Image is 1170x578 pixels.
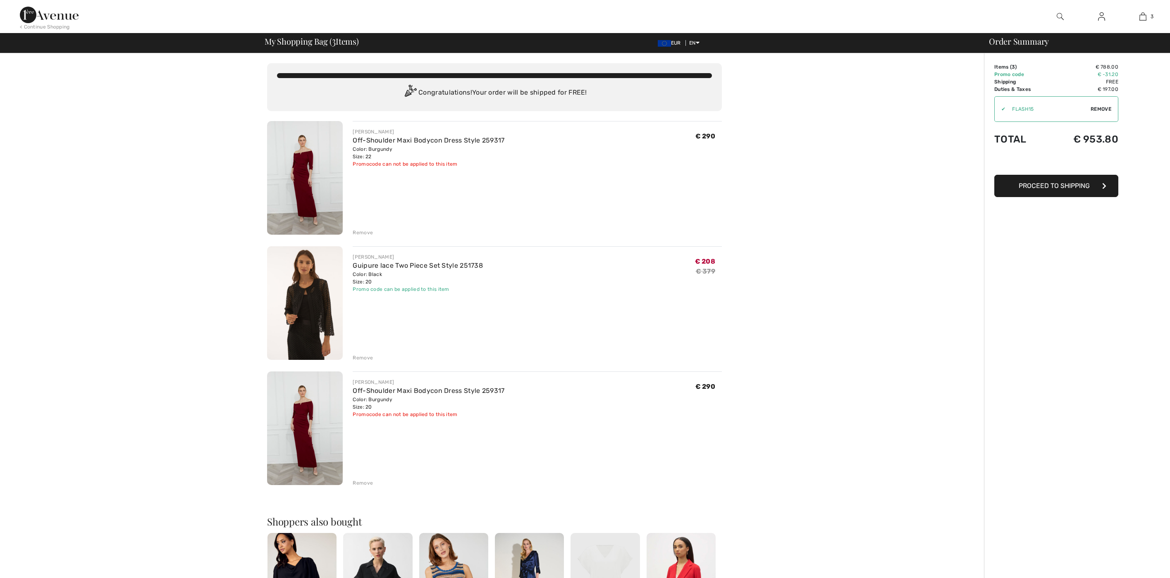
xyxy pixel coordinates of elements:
[1050,71,1118,78] td: € -31.20
[1098,12,1105,21] img: My Info
[353,271,483,285] div: Color: Black Size: 20
[353,136,504,144] a: Off-Shoulder Maxi Bodycon Dress Style 259317
[353,378,504,386] div: [PERSON_NAME]
[994,78,1050,86] td: Shipping
[353,411,504,418] div: Promocode can not be applied to this item
[353,128,504,136] div: [PERSON_NAME]
[353,387,504,395] a: Off-Shoulder Maxi Bodycon Dress Style 259317
[20,23,70,31] div: < Continue Shopping
[353,479,373,487] div: Remove
[994,125,1050,153] td: Total
[1019,182,1090,190] span: Proceed to Shipping
[1091,105,1111,113] span: Remove
[695,383,716,390] span: € 290
[332,35,336,46] span: 3
[353,253,483,261] div: [PERSON_NAME]
[994,63,1050,71] td: Items ( )
[695,132,716,140] span: € 290
[267,516,722,526] h2: Shoppers also bought
[353,285,483,293] div: Promo code can be applied to this item
[994,71,1050,78] td: Promo code
[994,86,1050,93] td: Duties & Taxes
[689,40,700,46] span: EN
[353,354,373,362] div: Remove
[20,7,79,23] img: 1ère Avenue
[1091,12,1112,22] a: Sign In
[1050,78,1118,86] td: Free
[994,175,1118,197] button: Proceed to Shipping
[267,246,343,360] img: Guipure lace Two Piece Set Style 251738
[979,37,1165,45] div: Order Summary
[402,85,418,101] img: Congratulation2.svg
[1050,86,1118,93] td: € 197.00
[1050,125,1118,153] td: € 953.80
[1151,13,1153,20] span: 3
[353,396,504,411] div: Color: Burgundy Size: 20
[267,121,343,235] img: Off-Shoulder Maxi Bodycon Dress Style 259317
[1050,63,1118,71] td: € 788.00
[1139,12,1146,21] img: My Bag
[353,262,483,269] a: Guipure lace Two Piece Set Style 251738
[1122,12,1163,21] a: 3
[995,105,1005,113] div: ✔
[695,257,716,265] span: € 208
[658,40,684,46] span: EUR
[353,229,373,236] div: Remove
[1057,12,1064,21] img: search the website
[696,267,716,275] s: € 379
[353,160,504,168] div: Promocode can not be applied to this item
[658,40,671,47] img: Euro
[277,85,712,101] div: Congratulations! Your order will be shipped for FREE!
[267,371,343,485] img: Off-Shoulder Maxi Bodycon Dress Style 259317
[1005,97,1091,121] input: Promo code
[994,153,1118,172] iframe: PayPal
[353,145,504,160] div: Color: Burgundy Size: 22
[1012,64,1015,70] span: 3
[265,37,359,45] span: My Shopping Bag ( Items)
